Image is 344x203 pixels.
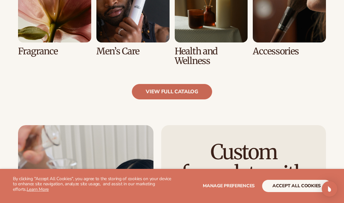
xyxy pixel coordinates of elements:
p: By clicking "Accept All Cookies", you agree to the storing of cookies on your device to enhance s... [13,176,172,192]
h3: Men’s Care [96,46,170,56]
div: Open Intercom Messenger [322,181,337,197]
h3: Accessories [253,46,326,56]
span: Manage preferences [203,183,255,189]
a: Learn More [27,186,49,192]
h3: Fragrance [18,46,91,56]
button: Manage preferences [203,180,255,192]
a: view full catalog [132,84,212,99]
button: accept all cookies [262,180,331,192]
